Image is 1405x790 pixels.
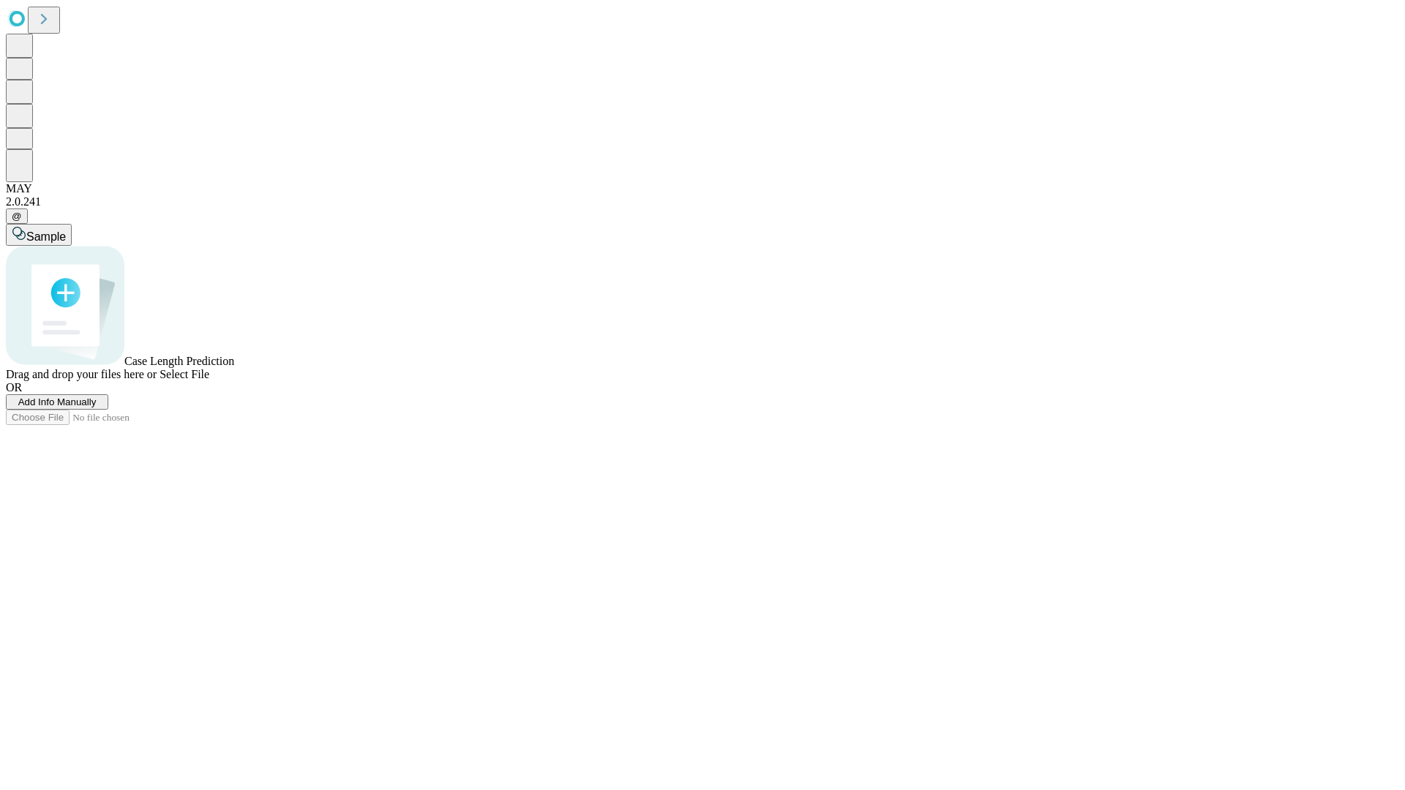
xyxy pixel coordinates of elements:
span: Select File [160,368,209,380]
div: MAY [6,182,1399,195]
span: Sample [26,230,66,243]
span: Add Info Manually [18,396,97,407]
button: Sample [6,224,72,246]
span: Case Length Prediction [124,355,234,367]
button: Add Info Manually [6,394,108,410]
span: Drag and drop your files here or [6,368,157,380]
button: @ [6,208,28,224]
div: 2.0.241 [6,195,1399,208]
span: OR [6,381,22,394]
span: @ [12,211,22,222]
